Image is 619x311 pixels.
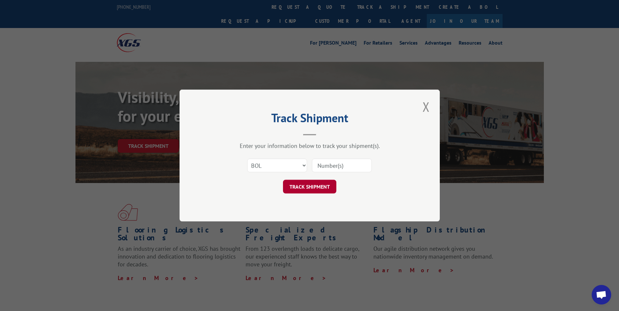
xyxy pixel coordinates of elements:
[212,113,407,126] h2: Track Shipment
[421,98,432,116] button: Close modal
[312,159,372,172] input: Number(s)
[592,285,611,304] a: Open chat
[212,142,407,149] div: Enter your information below to track your shipment(s).
[283,180,336,193] button: TRACK SHIPMENT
